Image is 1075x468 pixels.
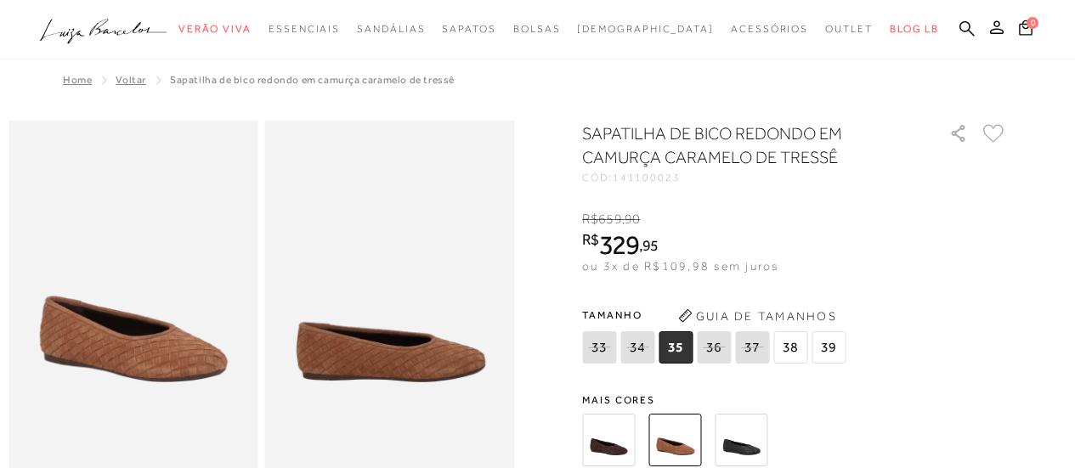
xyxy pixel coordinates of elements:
[170,74,455,86] span: SAPATILHA DE BICO REDONDO EM CAMURÇA CARAMELO DE TRESSÊ
[582,331,616,364] span: 33
[442,14,495,45] a: noSubCategoriesText
[357,23,425,35] span: Sandálias
[731,23,808,35] span: Acessórios
[577,23,714,35] span: [DEMOGRAPHIC_DATA]
[577,14,714,45] a: noSubCategoriesText
[582,414,635,466] img: SAPATILHA DE BICO REDONDO EM CAMURÇA CAFÉ DE TRESSÊ
[269,23,340,35] span: Essenciais
[825,23,873,35] span: Outlet
[812,331,846,364] span: 39
[890,14,939,45] a: BLOG LB
[642,236,659,254] span: 95
[731,14,808,45] a: noSubCategoriesText
[269,14,340,45] a: noSubCategoriesText
[582,302,850,328] span: Tamanho
[715,414,767,466] img: SAPATILHA DE BICO REDONDO EM COURO PRETO TRESSÊ
[582,232,599,247] i: R$
[639,238,659,253] i: ,
[825,14,873,45] a: noSubCategoriesText
[1014,19,1038,42] button: 0
[63,74,92,86] a: Home
[582,395,1007,405] span: Mais cores
[582,121,901,169] h1: SAPATILHA DE BICO REDONDO EM CAMURÇA CARAMELO DE TRESSÊ
[697,331,731,364] span: 36
[648,414,701,466] img: SAPATILHA DE BICO REDONDO EM CAMURÇA CARAMELO DE TRESSÊ
[598,211,621,227] span: 659
[890,23,939,35] span: BLOG LB
[178,14,252,45] a: noSubCategoriesText
[773,331,807,364] span: 38
[672,302,842,330] button: Guia de Tamanhos
[613,172,681,183] span: 141100023
[735,331,769,364] span: 37
[442,23,495,35] span: Sapatos
[622,211,641,227] i: ,
[513,23,561,35] span: Bolsas
[513,14,561,45] a: noSubCategoriesText
[620,331,654,364] span: 34
[625,211,640,227] span: 90
[582,259,778,273] span: ou 3x de R$109,98 sem juros
[116,74,146,86] a: Voltar
[1027,17,1038,29] span: 0
[599,229,639,260] span: 329
[659,331,693,364] span: 35
[582,211,598,227] i: R$
[357,14,425,45] a: noSubCategoriesText
[582,172,922,183] div: CÓD:
[178,23,252,35] span: Verão Viva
